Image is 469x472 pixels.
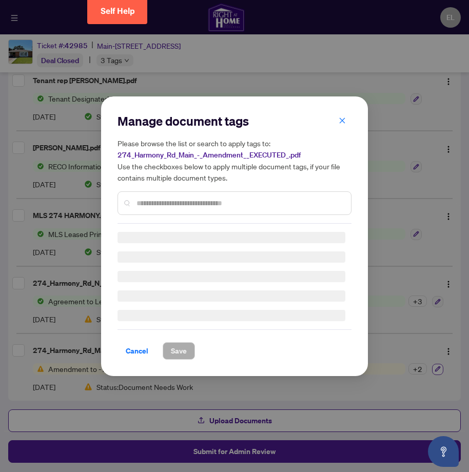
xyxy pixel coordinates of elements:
[163,342,195,360] button: Save
[428,436,459,467] button: Open asap
[101,6,135,16] span: Self Help
[118,113,351,129] h2: Manage document tags
[339,116,346,124] span: close
[118,342,157,360] button: Cancel
[126,343,148,359] span: Cancel
[118,137,351,183] h5: Please browse the list or search to apply tags to: Use the checkboxes below to apply multiple doc...
[118,150,301,160] span: 274_Harmony_Rd_Main_-_Amendment__EXECUTED_.pdf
